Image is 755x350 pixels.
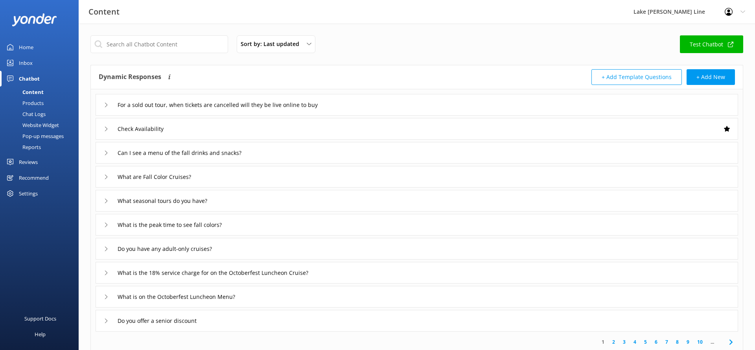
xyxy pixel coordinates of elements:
[19,186,38,201] div: Settings
[619,338,630,346] a: 3
[598,338,608,346] a: 1
[5,109,79,120] a: Chat Logs
[5,142,41,153] div: Reports
[35,326,46,342] div: Help
[88,6,120,18] h3: Content
[19,71,40,87] div: Chatbot
[5,142,79,153] a: Reports
[19,39,33,55] div: Home
[693,338,707,346] a: 10
[672,338,683,346] a: 8
[630,338,640,346] a: 4
[5,98,44,109] div: Products
[608,338,619,346] a: 2
[5,98,79,109] a: Products
[5,131,64,142] div: Pop-up messages
[241,40,304,48] span: Sort by: Last updated
[591,69,682,85] button: + Add Template Questions
[5,87,79,98] a: Content
[5,87,44,98] div: Content
[683,338,693,346] a: 9
[680,35,743,53] a: Test Chatbot
[90,35,228,53] input: Search all Chatbot Content
[24,311,56,326] div: Support Docs
[640,338,651,346] a: 5
[12,13,57,26] img: yonder-white-logo.png
[99,69,161,85] h4: Dynamic Responses
[687,69,735,85] button: + Add New
[5,131,79,142] a: Pop-up messages
[5,109,46,120] div: Chat Logs
[19,154,38,170] div: Reviews
[661,338,672,346] a: 7
[19,170,49,186] div: Recommend
[5,120,79,131] a: Website Widget
[651,338,661,346] a: 6
[707,338,718,346] span: ...
[5,120,59,131] div: Website Widget
[19,55,33,71] div: Inbox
